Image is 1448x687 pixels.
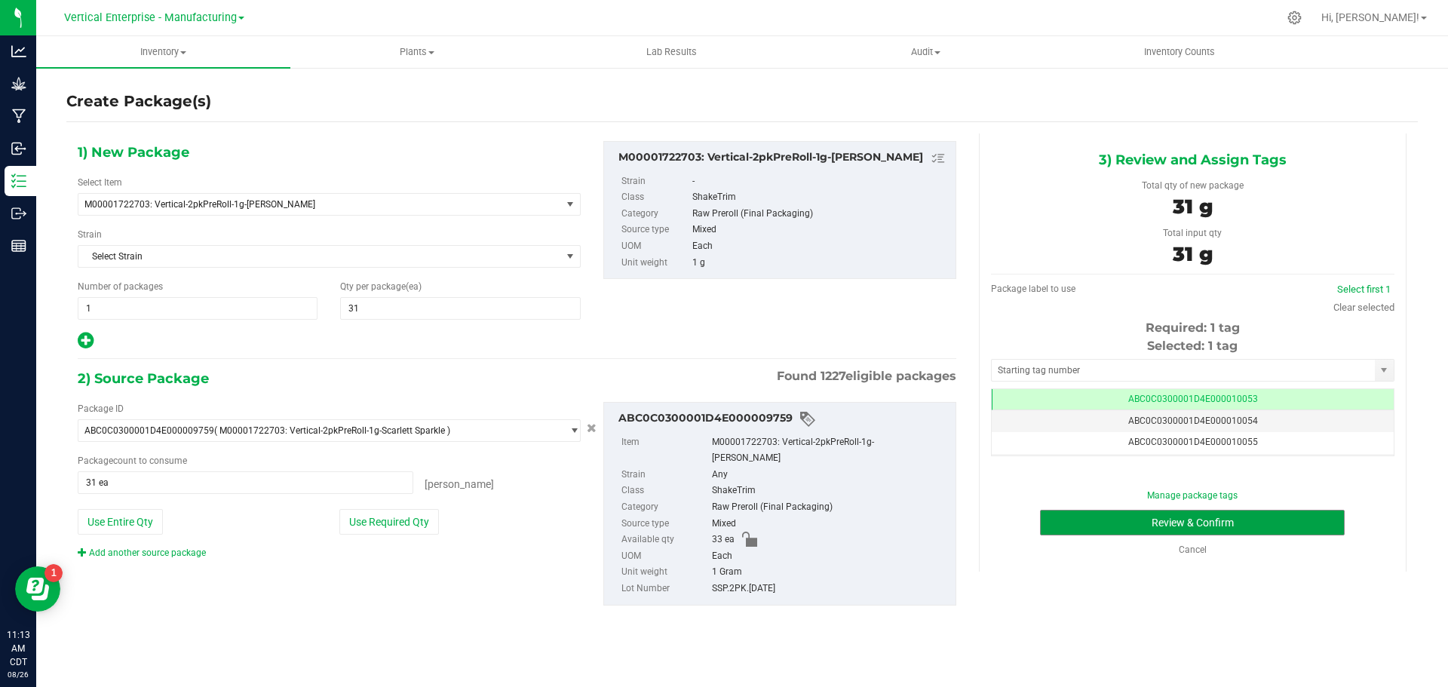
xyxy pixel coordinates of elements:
button: Cancel button [582,418,601,440]
span: 2) Source Package [78,367,209,390]
span: (ea) [406,281,422,292]
label: Select Item [78,176,122,189]
div: M00001722703: Vertical-2pkPreRoll-1g-Scarlett Sparkle [618,149,948,167]
label: UOM [621,238,689,255]
div: Mixed [712,516,948,532]
label: Category [621,206,689,222]
span: ABC0C0300001D4E000010054 [1128,416,1258,426]
span: Plants [291,45,544,59]
label: Category [621,499,709,516]
div: 1 Gram [712,564,948,581]
inline-svg: Inbound [11,141,26,156]
span: 3) Review and Assign Tags [1099,149,1287,171]
span: Total input qty [1163,228,1222,238]
div: ShakeTrim [712,483,948,499]
inline-svg: Analytics [11,44,26,59]
span: Vertical Enterprise - Manufacturing [64,11,237,24]
iframe: Resource center [15,566,60,612]
input: 31 [341,298,579,319]
label: Lot Number [621,581,709,597]
button: Review & Confirm [1040,510,1345,535]
span: 1) New Package [78,141,189,164]
span: [PERSON_NAME] [425,478,494,490]
inline-svg: Outbound [11,206,26,221]
span: Package to consume [78,455,187,466]
span: Hi, [PERSON_NAME]! [1321,11,1419,23]
p: 08/26 [7,669,29,680]
span: Selected: 1 tag [1147,339,1238,353]
div: Each [712,548,948,565]
span: 1227 [821,369,845,383]
span: 31 g [1173,242,1213,266]
a: Plants [290,36,545,68]
span: M00001722703: Vertical-2pkPreRoll-1g-[PERSON_NAME] [84,199,536,210]
div: Any [712,467,948,483]
span: 31 g [1173,195,1213,219]
span: select [1375,360,1394,381]
span: Found eligible packages [777,367,956,385]
div: Mixed [692,222,947,238]
div: Manage settings [1285,11,1304,25]
label: UOM [621,548,709,565]
input: 31 ea [78,472,413,493]
input: Starting tag number [992,360,1375,381]
a: Inventory [36,36,290,68]
span: Select Strain [78,246,561,267]
inline-svg: Manufacturing [11,109,26,124]
div: Each [692,238,947,255]
div: ShakeTrim [692,189,947,206]
div: - [692,173,947,190]
span: count [113,455,137,466]
span: Lab Results [626,45,717,59]
button: Use Entire Qty [78,509,163,535]
label: Strain [621,467,709,483]
label: Class [621,189,689,206]
label: Source type [621,516,709,532]
span: Required: 1 tag [1146,320,1240,335]
a: Clear selected [1333,302,1394,313]
span: select [561,420,580,441]
label: Source type [621,222,689,238]
span: Package label to use [991,284,1075,294]
p: 11:13 AM CDT [7,628,29,669]
a: Cancel [1179,544,1207,555]
span: select [561,246,580,267]
a: Add another source package [78,547,206,558]
iframe: Resource center unread badge [44,564,63,582]
label: Unit weight [621,255,689,271]
a: Manage package tags [1147,490,1238,501]
div: SSP.2PK.[DATE] [712,581,948,597]
label: Strain [78,228,102,241]
span: Number of packages [78,281,163,292]
span: select [561,194,580,215]
label: Strain [621,173,689,190]
div: Raw Preroll (Final Packaging) [712,499,948,516]
a: Select first 1 [1337,284,1391,295]
inline-svg: Inventory [11,173,26,189]
span: 33 ea [712,532,735,548]
span: Total qty of new package [1142,180,1244,191]
inline-svg: Reports [11,238,26,253]
div: Raw Preroll (Final Packaging) [692,206,947,222]
a: Lab Results [545,36,799,68]
span: ABC0C0300001D4E000010053 [1128,394,1258,404]
label: Available qty [621,532,709,548]
div: ABC0C0300001D4E000009759 [618,410,948,428]
label: Unit weight [621,564,709,581]
inline-svg: Grow [11,76,26,91]
div: 1 g [692,255,947,271]
span: Inventory Counts [1124,45,1235,59]
label: Class [621,483,709,499]
span: Inventory [36,45,290,59]
span: Qty per package [340,281,422,292]
input: 1 [78,298,317,319]
span: Package ID [78,403,124,414]
div: M00001722703: Vertical-2pkPreRoll-1g-[PERSON_NAME] [712,434,948,467]
span: Add new output [78,339,94,349]
button: Use Required Qty [339,509,439,535]
a: Audit [799,36,1053,68]
span: ABC0C0300001D4E000010055 [1128,437,1258,447]
span: ( M00001722703: Vertical-2pkPreRoll-1g-Scarlett Sparkle ) [214,425,450,436]
span: Audit [799,45,1052,59]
